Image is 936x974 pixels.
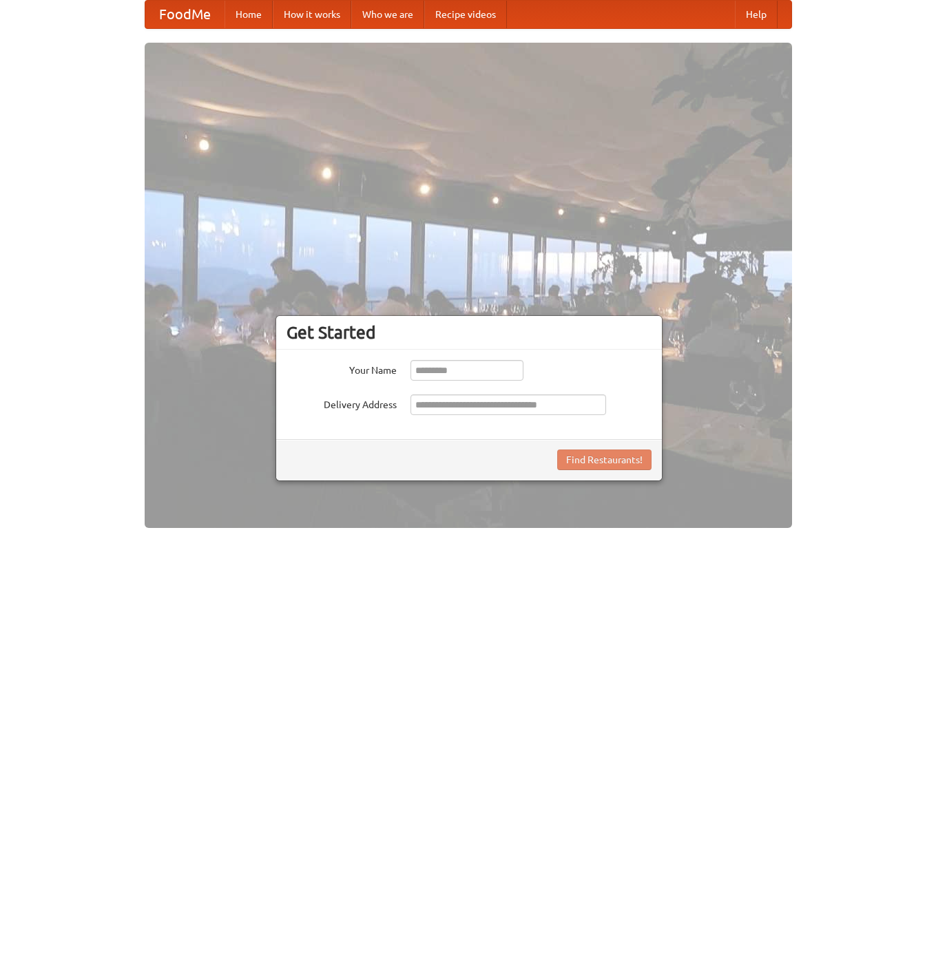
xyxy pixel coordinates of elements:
[287,360,397,377] label: Your Name
[557,449,652,470] button: Find Restaurants!
[273,1,351,28] a: How it works
[351,1,424,28] a: Who we are
[424,1,507,28] a: Recipe videos
[145,1,225,28] a: FoodMe
[287,322,652,343] h3: Get Started
[735,1,778,28] a: Help
[287,394,397,412] label: Delivery Address
[225,1,273,28] a: Home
